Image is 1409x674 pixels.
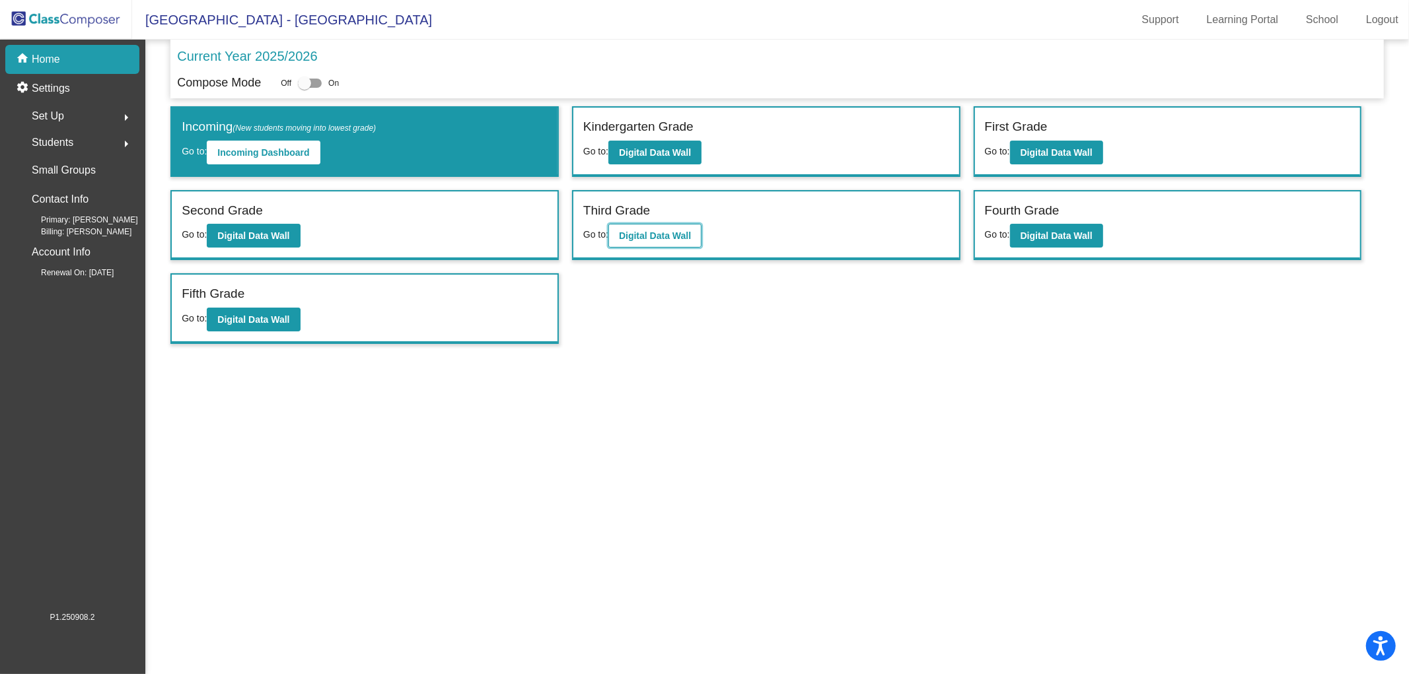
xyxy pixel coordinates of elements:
p: Compose Mode [177,74,261,92]
span: [GEOGRAPHIC_DATA] - [GEOGRAPHIC_DATA] [132,9,432,30]
span: Renewal On: [DATE] [20,267,114,279]
button: Digital Data Wall [207,224,300,248]
p: Account Info [32,243,90,261]
span: On [328,77,339,89]
mat-icon: settings [16,81,32,96]
button: Digital Data Wall [207,308,300,331]
label: First Grade [985,118,1048,137]
p: Contact Info [32,190,89,209]
a: Support [1132,9,1190,30]
mat-icon: home [16,51,32,67]
label: Second Grade [182,201,263,220]
span: (New students moving into lowest grade) [233,123,376,133]
p: Current Year 2025/2026 [177,46,317,66]
mat-icon: arrow_right [118,110,134,125]
b: Digital Data Wall [217,314,289,325]
button: Digital Data Wall [608,141,702,164]
span: Go to: [985,229,1010,240]
span: Go to: [583,229,608,240]
p: Small Groups [32,161,96,180]
span: Billing: [PERSON_NAME] [20,226,131,238]
mat-icon: arrow_right [118,136,134,152]
label: Kindergarten Grade [583,118,694,137]
a: Learning Portal [1196,9,1289,30]
button: Digital Data Wall [1010,224,1103,248]
span: Go to: [182,146,207,156]
label: Fourth Grade [985,201,1060,220]
p: Home [32,51,60,67]
b: Digital Data Wall [619,147,691,158]
span: Go to: [985,146,1010,156]
button: Digital Data Wall [608,224,702,248]
span: Go to: [182,229,207,240]
b: Digital Data Wall [1021,230,1093,241]
button: Incoming Dashboard [207,141,320,164]
span: Go to: [583,146,608,156]
b: Incoming Dashboard [217,147,309,158]
label: Third Grade [583,201,650,220]
span: Off [281,77,291,89]
b: Digital Data Wall [217,230,289,241]
span: Students [32,133,73,152]
a: School [1295,9,1349,30]
button: Digital Data Wall [1010,141,1103,164]
span: Go to: [182,313,207,323]
span: Primary: [PERSON_NAME] [20,214,138,226]
b: Digital Data Wall [1021,147,1093,158]
p: Settings [32,81,70,96]
label: Fifth Grade [182,285,244,304]
b: Digital Data Wall [619,230,691,241]
label: Incoming [182,118,376,137]
span: Set Up [32,107,64,125]
a: Logout [1355,9,1409,30]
